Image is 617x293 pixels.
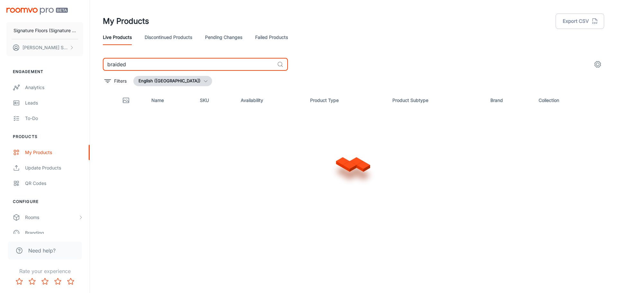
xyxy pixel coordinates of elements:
[591,58,604,71] button: settings
[133,76,212,86] button: English ([GEOGRAPHIC_DATA])
[25,164,83,171] div: Update Products
[13,27,76,34] p: Signature Floors (Signature Floorverings PTY LTD)
[195,91,236,109] th: SKU
[25,229,83,236] div: Branding
[103,58,274,71] input: Search
[6,8,68,14] img: Roomvo PRO Beta
[6,39,83,56] button: [PERSON_NAME] Schipano
[205,30,242,45] a: Pending Changes
[122,96,130,104] svg: Thumbnail
[25,149,83,156] div: My Products
[39,275,51,288] button: Rate 3 star
[146,91,194,109] th: Name
[22,44,68,51] p: [PERSON_NAME] Schipano
[64,275,77,288] button: Rate 5 star
[6,22,83,39] button: Signature Floors (Signature Floorverings PTY LTD)
[25,180,83,187] div: QR Codes
[103,15,149,27] h1: My Products
[145,30,192,45] a: Discontinued Products
[103,76,128,86] button: filter
[25,84,83,91] div: Analytics
[5,267,85,275] p: Rate your experience
[26,275,39,288] button: Rate 2 star
[25,99,83,106] div: Leads
[305,91,387,109] th: Product Type
[556,14,604,29] button: Export CSV
[28,247,56,254] span: Need help?
[103,30,132,45] a: Live Products
[114,78,127,85] p: Filters
[255,30,288,45] a: Failed Products
[13,275,26,288] button: Rate 1 star
[485,91,533,109] th: Brand
[51,275,64,288] button: Rate 4 star
[25,115,83,122] div: To-do
[25,214,78,221] div: Rooms
[387,91,485,109] th: Product Subtype
[533,91,604,109] th: Collection
[236,91,305,109] th: Availability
